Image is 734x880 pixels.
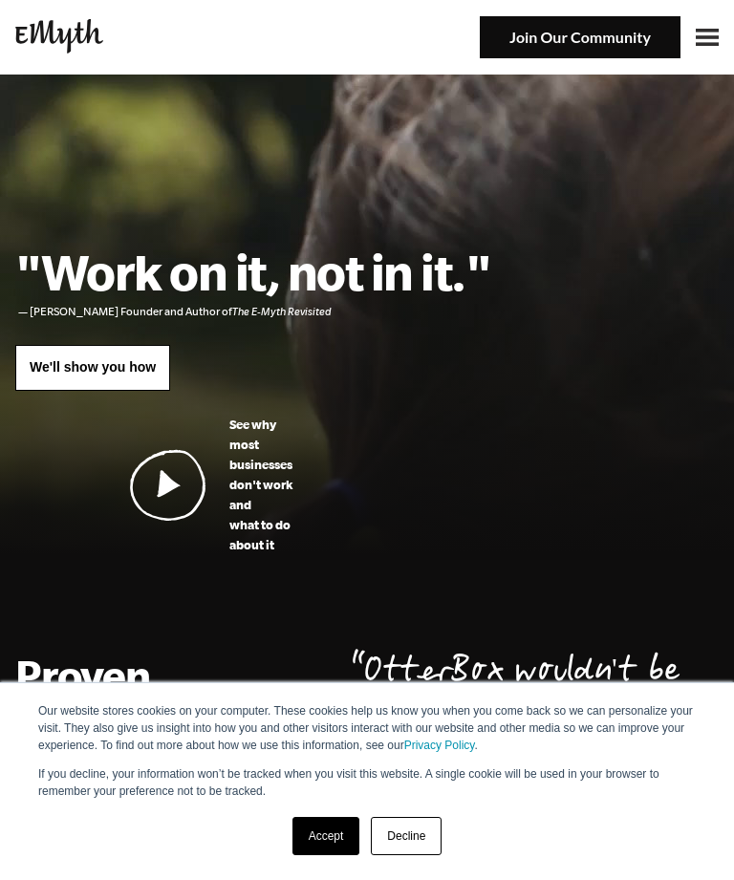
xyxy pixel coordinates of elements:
[130,449,206,521] img: Play Video
[292,817,360,855] a: Accept
[30,302,719,320] li: [PERSON_NAME] Founder and Author of
[352,651,719,788] p: OtterBox wouldn't be here [DATE] without [PERSON_NAME].
[480,16,680,59] img: Join Our Community
[696,29,719,46] img: Open Menu
[404,739,475,752] a: Privacy Policy
[229,415,292,555] p: See why most businesses don't work and what to do about it
[130,415,216,555] a: See why most businessesdon't work andwhat to do about it
[38,765,696,800] p: If you decline, your information won’t be tracked when you visit this website. A single cookie wi...
[15,345,170,391] a: We'll show you how
[30,359,156,375] span: We'll show you how
[232,305,332,317] i: The E-Myth Revisited
[15,19,103,53] img: EMyth
[38,702,696,754] p: Our website stores cookies on your computer. These cookies help us know you when you come back so...
[15,243,719,302] h1: "Work on it, not in it."
[371,817,442,855] a: Decline
[15,651,306,847] h2: Proven systems. A personal mentor.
